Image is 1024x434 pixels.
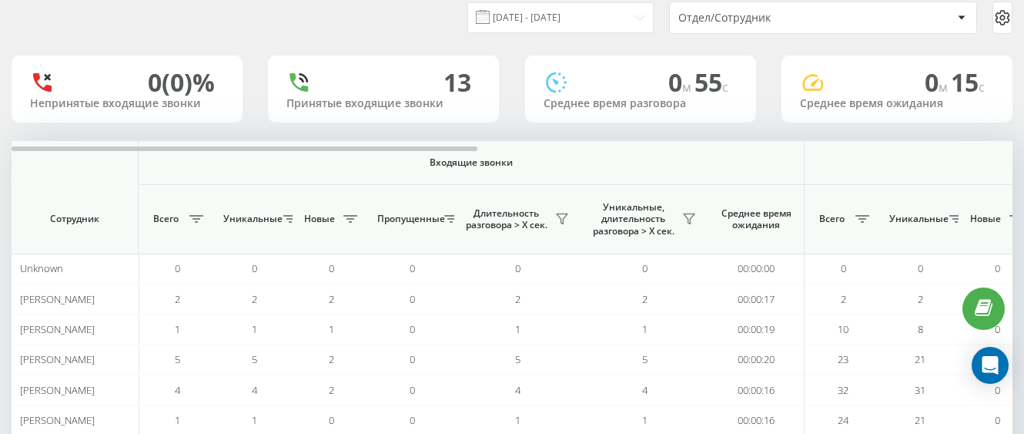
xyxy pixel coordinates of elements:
[300,213,339,225] span: Новые
[918,261,923,275] span: 0
[841,261,846,275] span: 0
[329,352,334,366] span: 2
[20,383,95,397] span: [PERSON_NAME]
[966,213,1005,225] span: Новые
[918,322,923,336] span: 8
[252,292,257,306] span: 2
[252,261,257,275] span: 0
[515,261,520,275] span: 0
[995,413,1000,427] span: 0
[179,156,764,169] span: Входящие звонки
[410,261,415,275] span: 0
[708,375,805,405] td: 00:00:16
[708,315,805,345] td: 00:00:19
[410,292,415,306] span: 0
[915,352,925,366] span: 21
[720,207,792,231] span: Среднее время ожидания
[915,383,925,397] span: 31
[708,345,805,375] td: 00:00:20
[838,383,848,397] span: 32
[915,413,925,427] span: 21
[148,68,215,97] div: 0 (0)%
[515,292,520,306] span: 2
[515,383,520,397] span: 4
[838,322,848,336] span: 10
[682,79,694,96] span: м
[252,322,257,336] span: 1
[838,413,848,427] span: 24
[20,322,95,336] span: [PERSON_NAME]
[515,413,520,427] span: 1
[515,352,520,366] span: 5
[995,383,1000,397] span: 0
[20,352,95,366] span: [PERSON_NAME]
[25,213,125,225] span: Сотрудник
[20,413,95,427] span: [PERSON_NAME]
[979,79,985,96] span: c
[925,66,951,99] span: 0
[515,322,520,336] span: 1
[951,66,985,99] span: 15
[708,254,805,284] td: 00:00:00
[812,213,851,225] span: Всего
[678,12,862,25] div: Отдел/Сотрудник
[841,292,846,306] span: 2
[223,213,279,225] span: Уникальные
[838,352,848,366] span: 23
[329,383,334,397] span: 2
[329,413,334,427] span: 0
[668,66,694,99] span: 0
[175,352,180,366] span: 5
[589,201,678,237] span: Уникальные, длительность разговора > Х сек.
[410,352,415,366] span: 0
[146,213,185,225] span: Всего
[642,292,648,306] span: 2
[175,261,180,275] span: 0
[462,207,550,231] span: Длительность разговора > Х сек.
[175,413,180,427] span: 1
[995,261,1000,275] span: 0
[889,213,945,225] span: Уникальные
[286,97,480,110] div: Принятые входящие звонки
[939,79,951,96] span: м
[410,383,415,397] span: 0
[722,79,728,96] span: c
[175,383,180,397] span: 4
[175,292,180,306] span: 2
[252,383,257,397] span: 4
[30,97,224,110] div: Непринятые входящие звонки
[642,261,648,275] span: 0
[175,322,180,336] span: 1
[642,322,648,336] span: 1
[20,261,63,275] span: Unknown
[377,213,440,225] span: Пропущенные
[800,97,994,110] div: Среднее время ожидания
[329,322,334,336] span: 1
[410,322,415,336] span: 0
[20,292,95,306] span: [PERSON_NAME]
[443,68,471,97] div: 13
[972,347,1009,384] div: Open Intercom Messenger
[642,352,648,366] span: 5
[642,413,648,427] span: 1
[329,292,334,306] span: 2
[252,413,257,427] span: 1
[329,261,334,275] span: 0
[544,97,738,110] div: Среднее время разговора
[252,352,257,366] span: 5
[410,413,415,427] span: 0
[694,66,728,99] span: 55
[708,284,805,314] td: 00:00:17
[918,292,923,306] span: 2
[642,383,648,397] span: 4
